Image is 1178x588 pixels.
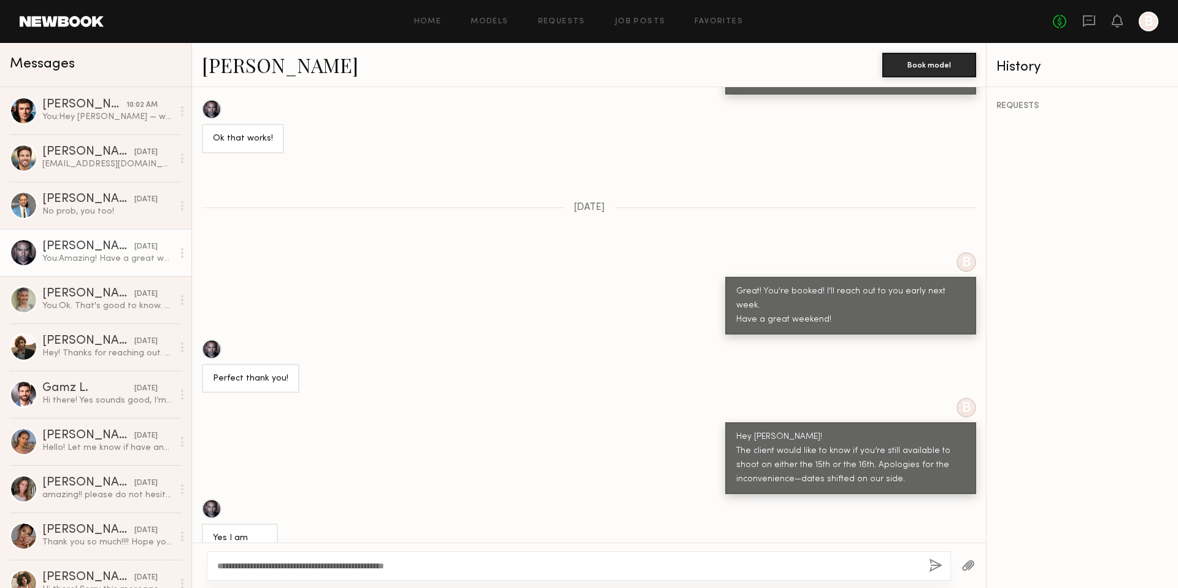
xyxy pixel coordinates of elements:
div: [DATE] [134,147,158,158]
div: [PERSON_NAME] [42,335,134,347]
div: amazing!! please do not hesitate to reach out for future projects! you were so great to work with [42,489,173,501]
div: History [996,60,1168,74]
div: Yes I am [213,532,267,546]
div: [PERSON_NAME] [42,99,126,111]
a: Requests [538,18,585,26]
div: Gamz L. [42,382,134,395]
a: Book model [882,59,976,69]
div: [PERSON_NAME] [42,524,134,536]
div: Hi there! Yes sounds good, I’m available 10/13 to 10/15, let me know if you have any questions! [42,395,173,406]
div: [DATE] [134,194,158,206]
div: [PERSON_NAME] [42,193,134,206]
div: Hello! Let me know if have any other clients coming up [42,442,173,454]
span: Messages [10,57,75,71]
div: You: Ok. That's good to know. Let's connect when you get back in town. Have a safe trip! [42,300,173,312]
div: Perfect thank you! [213,372,288,386]
a: Home [414,18,442,26]
div: [EMAIL_ADDRESS][DOMAIN_NAME] [PHONE_NUMBER] [42,158,173,170]
div: [PERSON_NAME] [42,430,134,442]
div: [DATE] [134,336,158,347]
a: [PERSON_NAME] [202,52,358,78]
a: Models [471,18,508,26]
div: Ok that works! [213,132,273,146]
span: [DATE] [574,203,605,213]
div: [PERSON_NAME] [42,241,134,253]
div: Thank you so much!!!! Hope you had a great shoot! [42,536,173,548]
div: You: Hey [PERSON_NAME] — we’re locked in for [DATE]. [42,111,173,123]
a: Favorites [695,18,743,26]
a: Job Posts [615,18,666,26]
div: REQUESTS [996,102,1168,110]
div: [PERSON_NAME] [42,146,134,158]
div: [PERSON_NAME] [42,571,134,584]
div: No prob, you too! [42,206,173,217]
div: [DATE] [134,383,158,395]
div: [DATE] [134,525,158,536]
div: [DATE] [134,478,158,489]
div: 10:02 AM [126,99,158,111]
div: [DATE] [134,430,158,442]
a: B [1139,12,1158,31]
div: [DATE] [134,288,158,300]
button: Book model [882,53,976,77]
div: Hey! Thanks for reaching out. Sounds fun. What would be the terms/usage? [42,347,173,359]
div: [PERSON_NAME] [42,477,134,489]
div: [DATE] [134,572,158,584]
div: You: Amazing! Have a great weekend, [PERSON_NAME]! [42,253,173,265]
div: [DATE] [134,241,158,253]
div: Great! You're booked! I'll reach out to you early next week. Have a great weekend! [736,285,965,327]
div: [PERSON_NAME] [42,288,134,300]
div: Hey [PERSON_NAME]! The client would like to know if you’re still available to shoot on either the... [736,430,965,487]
